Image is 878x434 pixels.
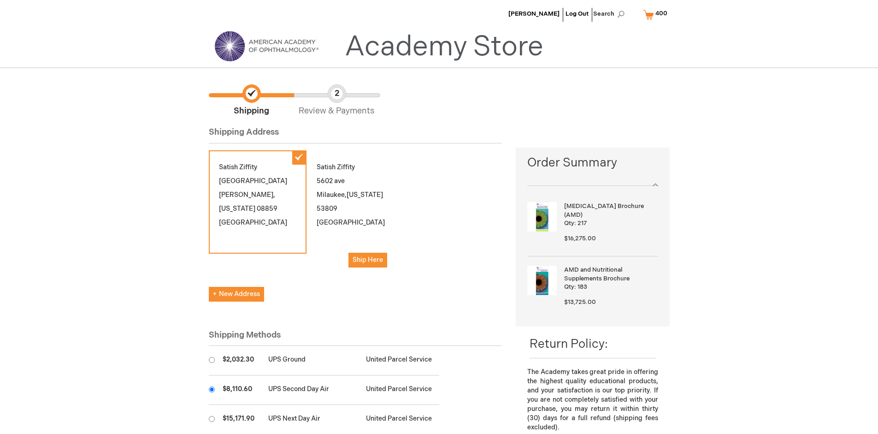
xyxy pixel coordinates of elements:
[527,266,557,295] img: AMD and Nutritional Supplements Brochure
[264,346,361,375] td: UPS Ground
[655,10,667,17] span: 400
[347,191,383,199] span: [US_STATE]
[593,5,628,23] span: Search
[213,290,260,298] span: New Address
[345,30,543,64] a: Academy Store
[223,415,254,422] span: $15,171.90
[508,10,560,18] a: [PERSON_NAME]
[361,375,439,405] td: United Parcel Service
[577,283,587,291] span: 183
[564,283,574,291] span: Qty
[564,298,596,306] span: $13,725.00
[345,191,347,199] span: ,
[527,202,557,232] img: Age-Related Macular Degeneration Brochure (AMD)
[209,126,502,143] div: Shipping Address
[348,253,387,268] button: Ship Here
[219,205,255,213] span: [US_STATE]
[306,150,404,278] div: Satish Ziffity 5602 ave Milaukee 53809 [GEOGRAPHIC_DATA]
[361,346,439,375] td: United Parcel Service
[209,84,294,117] span: Shipping
[223,385,252,393] span: $8,110.60
[209,287,264,302] button: New Address
[564,220,574,227] span: Qty
[353,256,383,264] span: Ship Here
[527,155,658,176] span: Order Summary
[209,150,306,254] div: Satish Ziffity [GEOGRAPHIC_DATA] [PERSON_NAME] 08859 [GEOGRAPHIC_DATA]
[264,375,361,405] td: UPS Second Day Air
[577,220,587,227] span: 217
[564,202,655,219] strong: [MEDICAL_DATA] Brochure (AMD)
[273,191,275,199] span: ,
[564,266,655,283] strong: AMD and Nutritional Supplements Brochure
[641,6,673,23] a: 400
[530,337,608,351] span: Return Policy:
[209,329,502,346] div: Shipping Methods
[566,10,589,18] a: Log Out
[527,368,658,432] p: The Academy takes great pride in offering the highest quality educational products, and your sati...
[294,84,379,117] span: Review & Payments
[223,356,254,363] span: $2,032.30
[564,235,596,242] span: $16,275.00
